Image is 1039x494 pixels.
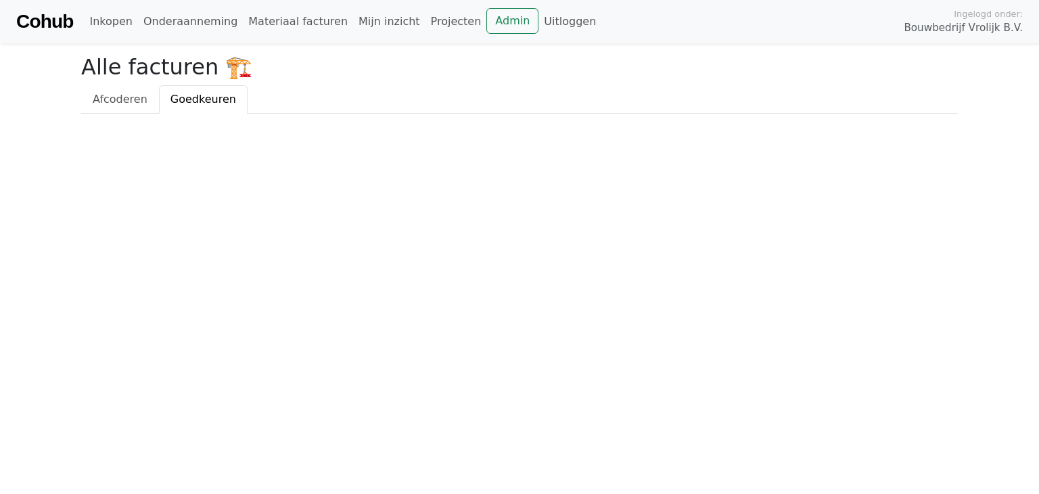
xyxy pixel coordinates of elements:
[954,7,1023,20] span: Ingelogd onder:
[170,93,236,106] span: Goedkeuren
[486,8,538,34] a: Admin
[16,5,73,38] a: Cohub
[904,20,1023,36] span: Bouwbedrijf Vrolijk B.V.
[538,8,601,35] a: Uitloggen
[81,54,958,80] h2: Alle facturen 🏗️
[159,85,248,114] a: Goedkeuren
[93,93,147,106] span: Afcoderen
[425,8,487,35] a: Projecten
[81,85,159,114] a: Afcoderen
[138,8,243,35] a: Onderaanneming
[353,8,425,35] a: Mijn inzicht
[243,8,353,35] a: Materiaal facturen
[84,8,137,35] a: Inkopen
